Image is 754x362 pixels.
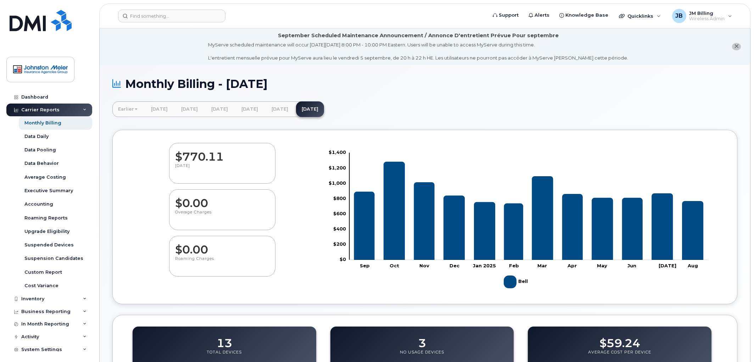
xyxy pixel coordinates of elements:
button: close notification [732,43,741,50]
tspan: $800 [333,195,346,201]
tspan: $1,400 [329,150,346,155]
tspan: Dec [449,263,460,269]
dd: $0.00 [175,190,269,210]
tspan: $0 [340,257,346,262]
tspan: Apr [568,263,577,269]
tspan: Aug [687,263,698,269]
g: Bell [354,162,704,260]
tspan: Sep [360,263,370,269]
p: Roaming Charges [175,256,269,269]
dd: $770.11 [175,143,269,163]
div: September Scheduled Maintenance Announcement / Annonce D'entretient Prévue Pour septembre [278,32,559,39]
a: [DATE] [266,101,294,117]
tspan: Jun [628,263,637,269]
tspan: $200 [333,241,346,247]
tspan: May [597,263,608,269]
tspan: $600 [333,211,346,216]
a: [DATE] [296,101,324,117]
a: [DATE] [206,101,234,117]
tspan: Feb [509,263,519,269]
tspan: Jan 2025 [473,263,496,269]
div: MyServe scheduled maintenance will occur [DATE][DATE] 8:00 PM - 10:00 PM Eastern. Users will be u... [208,41,628,61]
a: [DATE] [175,101,203,117]
tspan: $1,200 [329,165,346,171]
tspan: $400 [333,226,346,232]
a: Earlier [112,101,143,117]
h1: Monthly Billing - [DATE] [112,78,737,90]
dd: $0.00 [175,236,269,256]
tspan: $1,000 [329,180,346,186]
p: [DATE] [175,163,269,176]
dd: 13 [217,330,232,350]
a: [DATE] [236,101,264,117]
tspan: [DATE] [659,263,676,269]
p: Overage Charges [175,210,269,222]
tspan: Nov [419,263,429,269]
tspan: Oct [390,263,399,269]
tspan: Mar [538,263,547,269]
a: [DATE] [145,101,173,117]
dd: 3 [418,330,426,350]
g: Bell [504,273,529,291]
dd: $59.24 [599,330,640,350]
g: Chart [329,150,708,291]
g: Legend [504,273,529,291]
